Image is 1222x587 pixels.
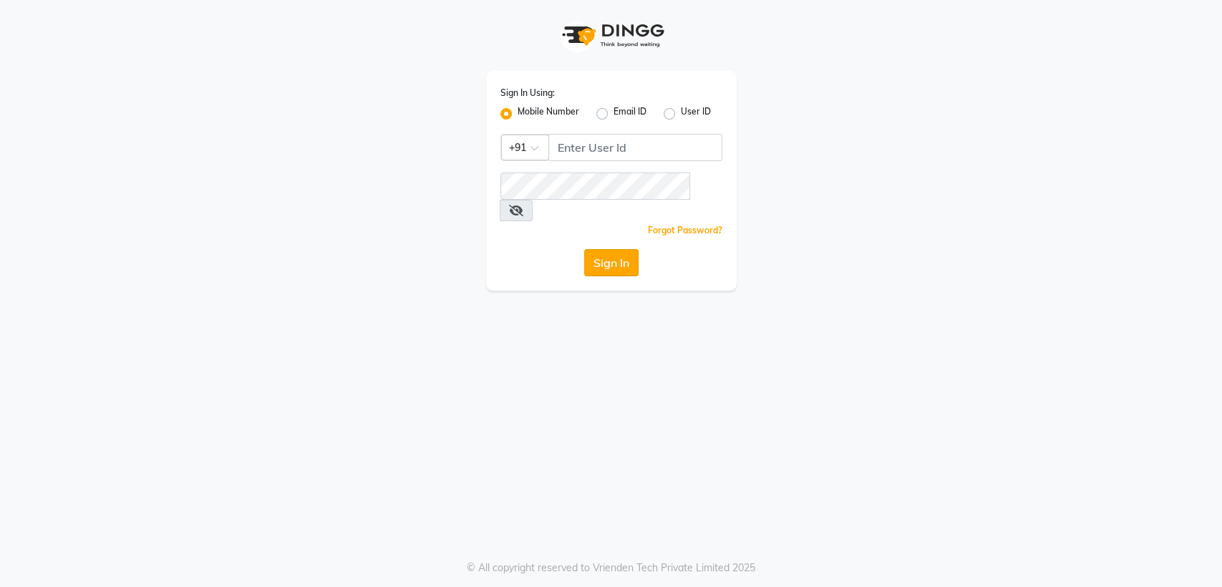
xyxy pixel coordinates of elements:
[584,249,639,276] button: Sign In
[518,105,579,122] label: Mobile Number
[500,173,690,200] input: Username
[681,105,711,122] label: User ID
[648,225,722,236] a: Forgot Password?
[500,87,555,100] label: Sign In Using:
[614,105,646,122] label: Email ID
[554,14,669,57] img: logo1.svg
[548,134,722,161] input: Username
